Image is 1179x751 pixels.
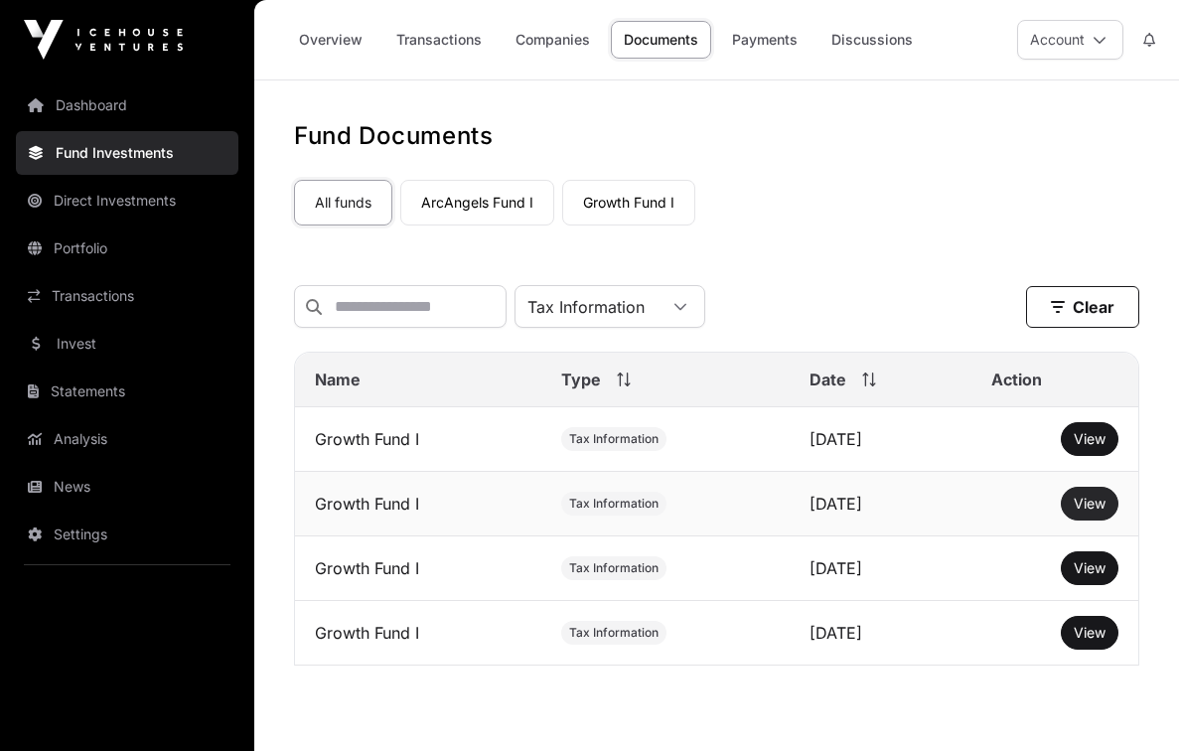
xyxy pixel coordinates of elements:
h1: Fund Documents [294,120,1139,152]
span: Tax Information [569,625,659,641]
a: Settings [16,513,238,556]
button: Clear [1026,286,1139,328]
button: Account [1017,20,1123,60]
td: [DATE] [790,407,971,472]
td: Growth Fund I [295,472,541,536]
a: Growth Fund I [562,180,695,225]
td: Growth Fund I [295,407,541,472]
div: Tax Information [516,286,657,327]
a: View [1074,623,1105,643]
a: Payments [719,21,811,59]
span: View [1074,495,1105,512]
a: News [16,465,238,509]
td: [DATE] [790,536,971,601]
span: Tax Information [569,560,659,576]
td: [DATE] [790,601,971,666]
span: View [1074,624,1105,641]
span: View [1074,430,1105,447]
a: Documents [611,21,711,59]
span: Tax Information [569,496,659,512]
span: Date [810,368,846,391]
span: Type [561,368,601,391]
td: Growth Fund I [295,601,541,666]
span: Name [315,368,361,391]
a: Dashboard [16,83,238,127]
a: Statements [16,370,238,413]
a: Fund Investments [16,131,238,175]
button: View [1061,616,1118,650]
a: Transactions [383,21,495,59]
a: Portfolio [16,226,238,270]
span: View [1074,559,1105,576]
a: ArcAngels Fund I [400,180,554,225]
a: Analysis [16,417,238,461]
iframe: Chat Widget [1080,656,1179,751]
a: Invest [16,322,238,366]
button: View [1061,551,1118,585]
a: Direct Investments [16,179,238,223]
button: View [1061,487,1118,521]
a: View [1074,494,1105,514]
a: Overview [286,21,375,59]
a: Transactions [16,274,238,318]
img: Icehouse Ventures Logo [24,20,183,60]
button: View [1061,422,1118,456]
td: Growth Fund I [295,536,541,601]
a: View [1074,429,1105,449]
span: Action [991,368,1042,391]
span: Tax Information [569,431,659,447]
a: All funds [294,180,392,225]
a: Companies [503,21,603,59]
a: View [1074,558,1105,578]
a: Discussions [818,21,926,59]
td: [DATE] [790,472,971,536]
